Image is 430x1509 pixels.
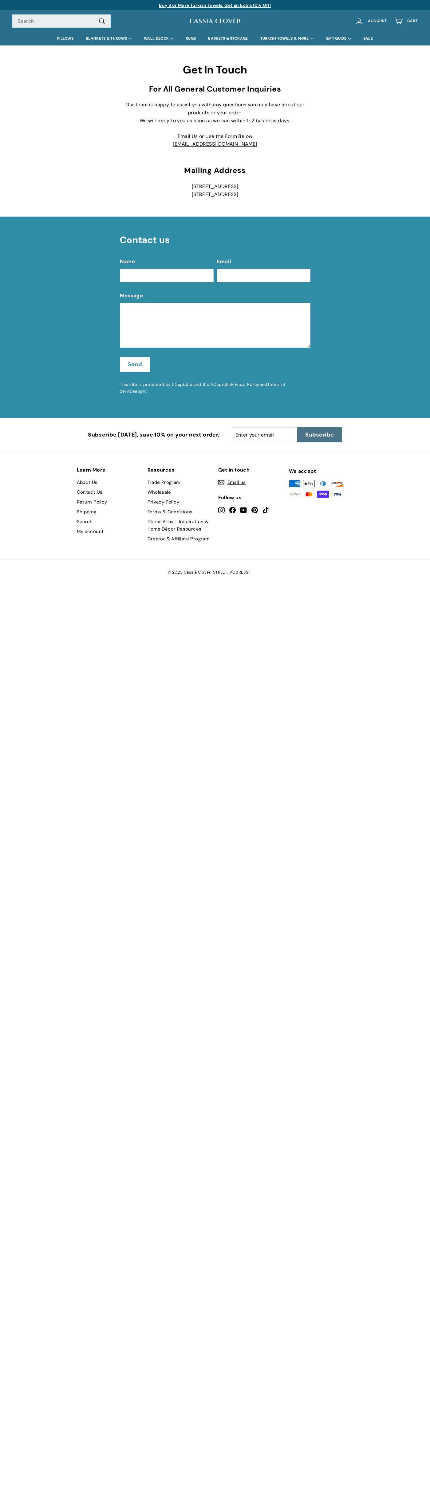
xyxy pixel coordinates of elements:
h2: Learn More [77,467,141,473]
h2: Resources [148,467,212,473]
h2: Get In Touch [120,64,310,76]
label: Name [120,257,214,266]
a: Privacy Policy [148,497,179,507]
summary: GIFT GUIDE [320,32,357,45]
a: Return Policy [77,497,107,507]
summary: TURKISH TOWELS & MORE [254,32,320,45]
a: Trade Program [148,477,180,487]
a: [EMAIL_ADDRESS][DOMAIN_NAME] [173,141,257,147]
a: About Us [77,477,98,487]
span: © 2025 Cassia Clover [STREET_ADDRESS] [168,569,256,576]
h3: For All General Customer Inquiries [120,85,310,93]
h3: Mailing Address [120,167,310,175]
a: BASKETS & STORAGE [202,32,254,45]
a: PILLOWS [51,32,80,45]
a: Creator & Affiliate Program [148,534,210,544]
span: Cart [407,19,418,23]
p: [STREET_ADDRESS] [STREET_ADDRESS] [120,182,310,198]
a: Wholesale [148,487,171,497]
a: SALE [357,32,379,45]
label: Email [217,257,310,266]
a: Email us [218,477,246,487]
input: Search [12,14,111,28]
summary: BLANKETS & THROWS [80,32,138,45]
div: Follow us [218,494,283,502]
a: My account [77,527,104,536]
p: Our team is happy to assist you with any questions you may have about our products or your order.... [120,101,310,148]
div: We accept [289,467,353,475]
label: Message [120,292,310,300]
p: This site is protected by hCaptcha and the hCaptcha and apply. [120,381,310,395]
a: Contact Us [77,487,103,497]
a: Décor Atlas - Inspiration & Home Décor Resources [148,517,212,534]
a: Account [351,12,391,30]
span: Subscribe [305,431,334,439]
span: Email us [227,479,246,486]
span: Account [368,19,387,23]
button: Subscribe [297,427,342,443]
button: Send [120,357,150,372]
input: Enter your email [232,427,297,443]
summary: WALL DECOR [138,32,179,45]
p: Subscribe [DATE], save 10% on your next order. [88,430,219,439]
a: Search [77,517,93,527]
a: Shipping [77,507,97,517]
a: Privacy Policy [231,382,260,387]
h2: Contact us [120,235,310,245]
a: RUGS [179,32,202,45]
a: Terms & Conditions [148,507,193,517]
a: Cart [391,12,421,30]
a: Buy 3 or More Turkish Towels, Get an Extra 10% Off! [159,2,271,8]
h2: Get in touch [218,467,283,473]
